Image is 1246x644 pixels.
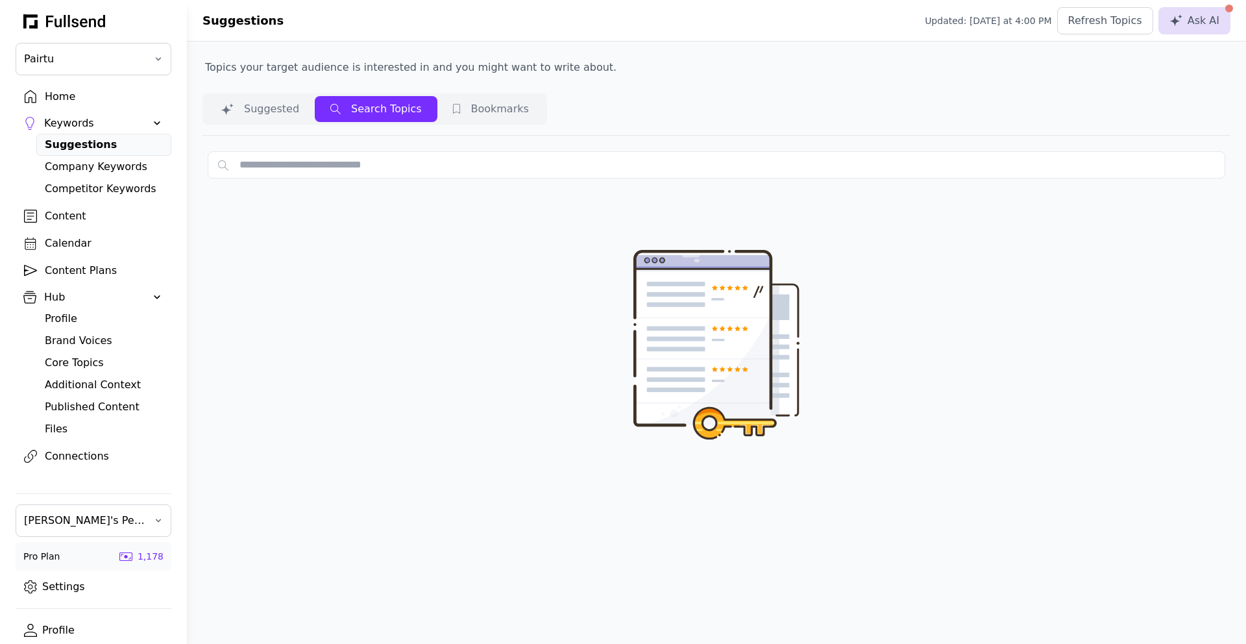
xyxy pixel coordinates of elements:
div: Core Topics [45,355,163,371]
button: [PERSON_NAME]'s Personal Team [16,504,171,537]
a: Profile [36,308,171,330]
h1: Suggestions [202,12,284,30]
a: Settings [16,576,171,598]
a: Suggestions [36,134,171,156]
div: Updated: [DATE] at 4:00 PM [925,14,1051,27]
button: Ask AI [1158,7,1230,34]
a: Profile [16,619,171,641]
span: Pairtu [24,51,145,67]
div: Home [45,89,163,105]
div: Calendar [45,236,163,251]
a: Company Keywords [36,156,171,178]
a: Home [16,86,171,108]
div: Pro Plan [23,550,60,563]
div: Refresh Topics [1068,13,1142,29]
a: Content [16,205,171,227]
div: Hub [44,290,143,305]
div: Published Content [45,399,163,415]
div: Keywords [44,116,143,131]
div: Content Plans [45,263,163,279]
a: Competitor Keywords [36,178,171,200]
a: Content Plans [16,260,171,282]
p: Topics your target audience is interested in and you might want to write about. [202,57,619,78]
a: Core Topics [36,352,171,374]
button: Suggested [205,96,315,122]
button: Search Topics [315,96,437,122]
div: Ask AI [1169,13,1219,29]
div: Competitor Keywords [45,181,163,197]
div: 1,178 [138,550,164,563]
div: Brand Voices [45,333,163,349]
a: Brand Voices [36,330,171,352]
div: Files [45,421,163,437]
button: Bookmarks [437,96,544,122]
div: Company Keywords [45,159,163,175]
a: Additional Context [36,374,171,396]
a: Calendar [16,232,171,254]
div: Connections [45,449,163,464]
span: [PERSON_NAME]'s Personal Team [24,513,145,528]
a: Published Content [36,396,171,418]
div: Suggestions [45,137,163,153]
button: Refresh Topics [1057,7,1153,34]
button: Pairtu [16,43,171,75]
a: Files [36,418,171,440]
div: Profile [45,311,163,327]
div: Content [45,208,163,224]
a: Connections [16,445,171,467]
div: Additional Context [45,377,163,393]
